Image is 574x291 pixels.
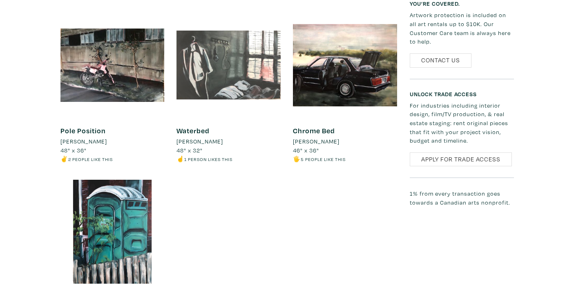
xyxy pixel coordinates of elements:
a: [PERSON_NAME] [176,137,281,146]
li: ✌️ [60,154,165,163]
span: 46" x 36" [293,146,319,154]
small: 1 person likes this [184,156,232,162]
a: Contact Us [410,53,471,68]
li: ☝️ [176,154,281,163]
a: [PERSON_NAME] [60,137,165,146]
span: 48" x 32" [176,146,203,154]
li: [PERSON_NAME] [293,137,339,146]
a: Chrome Bed [293,126,335,135]
small: 5 people like this [301,156,346,162]
small: 2 people like this [68,156,113,162]
li: [PERSON_NAME] [60,137,107,146]
p: For industries including interior design, film/TV production, & real estate staging: rent origina... [410,101,514,145]
span: 48" x 36" [60,146,87,154]
a: Apply for Trade Access [410,152,512,167]
a: Waterbed [176,126,210,135]
a: [PERSON_NAME] [293,137,397,146]
li: 🖐️ [293,154,397,163]
p: Artwork protection is included on all art rentals up to $10K. Our Customer Care team is always he... [410,11,514,46]
h6: Unlock Trade Access [410,90,514,97]
a: Pole Position [60,126,106,135]
p: 1% from every transaction goes towards a Canadian arts nonprofit. [410,189,514,207]
li: [PERSON_NAME] [176,137,223,146]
